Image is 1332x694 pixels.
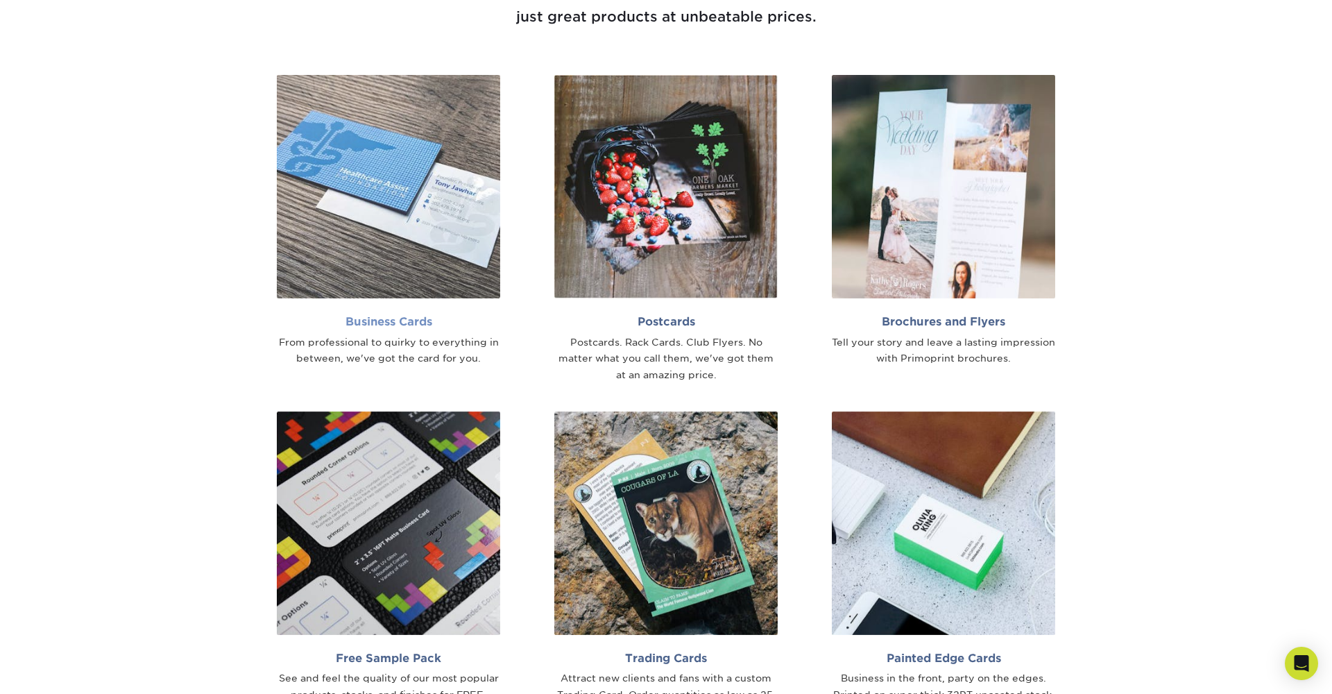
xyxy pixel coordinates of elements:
[260,75,517,367] a: Business Cards From professional to quirky to everything in between, we've got the card for you.
[277,75,500,298] img: Business Cards
[554,335,778,384] div: Postcards. Rack Cards. Club Flyers. No matter what you call them, we've got them at an amazing pr...
[832,652,1055,665] h2: Painted Edge Cards
[832,335,1055,368] div: Tell your story and leave a lasting impression with Primoprint brochures.
[538,75,794,384] a: Postcards Postcards. Rack Cards. Club Flyers. No matter what you call them, we've got them at an ...
[832,315,1055,328] h2: Brochures and Flyers
[277,335,500,368] div: From professional to quirky to everything in between, we've got the card for you.
[815,75,1072,367] a: Brochures and Flyers Tell your story and leave a lasting impression with Primoprint brochures.
[1285,647,1318,680] div: Open Intercom Messenger
[277,412,500,635] img: Sample Pack
[832,75,1055,298] img: Brochures and Flyers
[554,315,778,328] h2: Postcards
[832,412,1055,635] img: Painted Edge Cards
[554,652,778,665] h2: Trading Cards
[554,75,778,298] img: Postcards
[277,652,500,665] h2: Free Sample Pack
[554,412,778,635] img: Trading Cards
[277,315,500,328] h2: Business Cards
